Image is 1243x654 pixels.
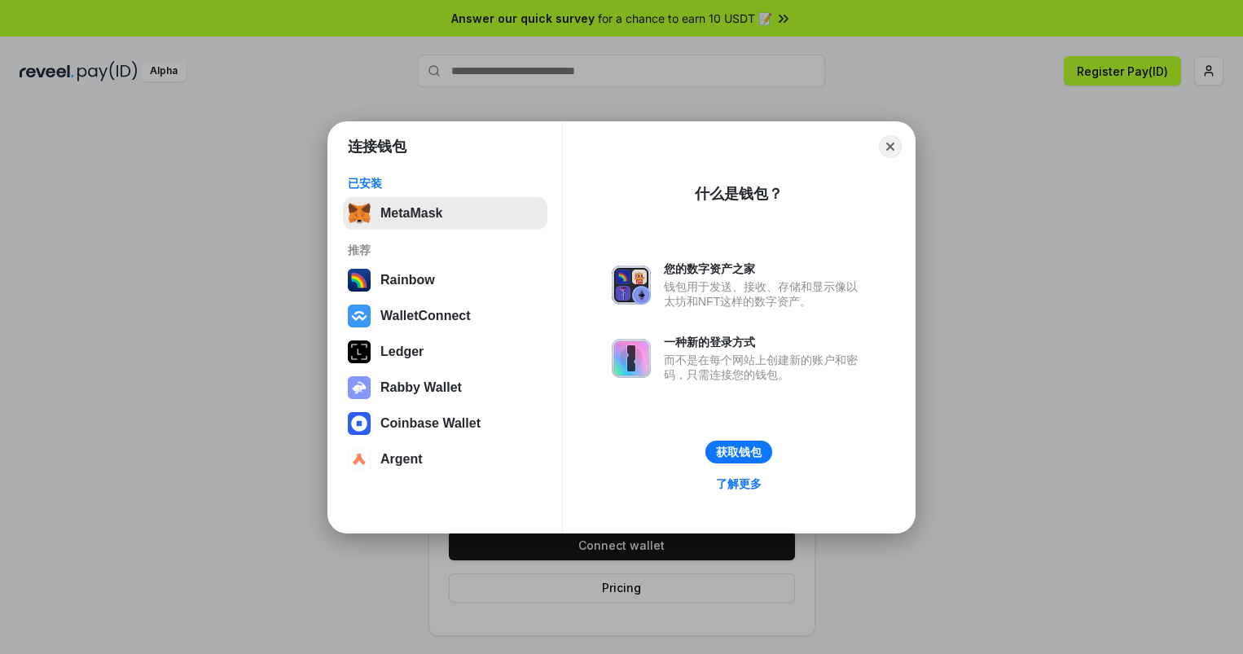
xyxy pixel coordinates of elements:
div: 了解更多 [716,476,762,491]
button: Close [879,135,902,158]
div: Coinbase Wallet [380,416,481,431]
div: 获取钱包 [716,445,762,459]
img: svg+xml,%3Csvg%20xmlns%3D%22http%3A%2F%2Fwww.w3.org%2F2000%2Fsvg%22%20fill%3D%22none%22%20viewBox... [348,376,371,399]
img: svg+xml,%3Csvg%20width%3D%2228%22%20height%3D%2228%22%20viewBox%3D%220%200%2028%2028%22%20fill%3D... [348,412,371,435]
button: Rainbow [343,264,547,296]
button: Ledger [343,336,547,368]
img: svg+xml,%3Csvg%20xmlns%3D%22http%3A%2F%2Fwww.w3.org%2F2000%2Fsvg%22%20fill%3D%22none%22%20viewBox... [612,266,651,305]
div: 而不是在每个网站上创建新的账户和密码，只需连接您的钱包。 [664,353,866,382]
div: 已安装 [348,176,542,191]
img: svg+xml,%3Csvg%20xmlns%3D%22http%3A%2F%2Fwww.w3.org%2F2000%2Fsvg%22%20fill%3D%22none%22%20viewBox... [612,339,651,378]
div: Rabby Wallet [380,380,462,395]
button: Rabby Wallet [343,371,547,404]
div: 您的数字资产之家 [664,261,866,276]
button: MetaMask [343,197,547,230]
img: svg+xml,%3Csvg%20width%3D%2228%22%20height%3D%2228%22%20viewBox%3D%220%200%2028%2028%22%20fill%3D... [348,448,371,471]
img: svg+xml,%3Csvg%20fill%3D%22none%22%20height%3D%2233%22%20viewBox%3D%220%200%2035%2033%22%20width%... [348,202,371,225]
div: Rainbow [380,273,435,287]
img: svg+xml,%3Csvg%20xmlns%3D%22http%3A%2F%2Fwww.w3.org%2F2000%2Fsvg%22%20width%3D%2228%22%20height%3... [348,340,371,363]
button: 获取钱包 [705,441,772,463]
img: svg+xml,%3Csvg%20width%3D%22120%22%20height%3D%22120%22%20viewBox%3D%220%200%20120%20120%22%20fil... [348,269,371,292]
div: Argent [380,452,423,467]
button: WalletConnect [343,300,547,332]
div: 什么是钱包？ [695,184,783,204]
div: 一种新的登录方式 [664,335,866,349]
div: MetaMask [380,206,442,221]
button: Argent [343,443,547,476]
div: Ledger [380,345,424,359]
h1: 连接钱包 [348,137,406,156]
img: svg+xml,%3Csvg%20width%3D%2228%22%20height%3D%2228%22%20viewBox%3D%220%200%2028%2028%22%20fill%3D... [348,305,371,327]
div: 钱包用于发送、接收、存储和显示像以太坊和NFT这样的数字资产。 [664,279,866,309]
div: WalletConnect [380,309,471,323]
button: Coinbase Wallet [343,407,547,440]
a: 了解更多 [706,473,771,494]
div: 推荐 [348,243,542,257]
